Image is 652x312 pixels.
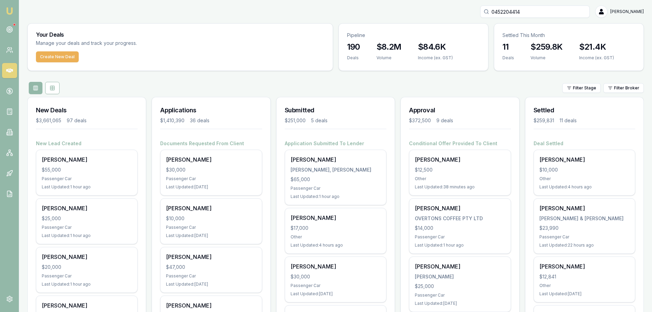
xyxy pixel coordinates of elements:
h4: Application Submitted To Lender [285,140,386,147]
div: Other [291,234,381,240]
div: $372,500 [409,117,431,124]
div: $1,410,390 [160,117,184,124]
h3: $84.6K [418,41,453,52]
div: [PERSON_NAME] [415,273,505,280]
h3: $21.4K [579,41,614,52]
div: $3,661,065 [36,117,61,124]
div: [PERSON_NAME] [166,155,256,164]
div: Last Updated: 4 hours ago [539,184,629,190]
div: Passenger Car [166,176,256,182]
div: [PERSON_NAME], [PERSON_NAME] [291,166,381,173]
div: $10,000 [166,215,256,222]
div: Last Updated: 1 hour ago [42,282,132,287]
div: Last Updated: [DATE] [415,301,505,306]
div: 5 deals [311,117,328,124]
div: Last Updated: 22 hours ago [539,242,629,248]
div: [PERSON_NAME] [166,204,256,212]
div: [PERSON_NAME] [42,301,132,310]
h4: Deal Settled [534,140,635,147]
div: Income (ex. GST) [579,55,614,61]
div: Other [539,283,629,288]
div: $17,000 [291,225,381,232]
div: Passenger Car [539,234,629,240]
div: Passenger Car [42,176,132,182]
div: Last Updated: 38 minutes ago [415,184,505,190]
p: Settled This Month [502,32,635,39]
div: Last Updated: 4 hours ago [291,242,381,248]
div: $30,000 [291,273,381,280]
div: [PERSON_NAME] [166,301,256,310]
div: [PERSON_NAME] [166,253,256,261]
div: $251,000 [285,117,306,124]
div: [PERSON_NAME] [42,253,132,261]
div: Last Updated: 1 hour ago [42,184,132,190]
button: Filter Stage [562,83,601,93]
div: 11 deals [560,117,577,124]
div: Other [415,176,505,182]
span: Filter Stage [573,85,596,91]
div: [PERSON_NAME] [415,204,505,212]
div: Volume [376,55,401,61]
h4: New Lead Created [36,140,138,147]
img: emu-icon-u.png [5,7,14,15]
div: $10,000 [539,166,629,173]
h3: Settled [534,105,635,115]
div: [PERSON_NAME] [539,262,629,271]
div: $30,000 [166,166,256,173]
div: [PERSON_NAME] [42,155,132,164]
div: [PERSON_NAME] [415,155,505,164]
div: $259,831 [534,117,554,124]
div: [PERSON_NAME] [291,214,381,222]
h3: $259.8K [530,41,563,52]
h3: Your Deals [36,32,324,37]
div: Passenger Car [415,234,505,240]
h3: Approval [409,105,511,115]
div: Last Updated: 1 hour ago [415,242,505,248]
div: $12,500 [415,166,505,173]
div: $25,000 [42,215,132,222]
button: Create New Deal [36,51,79,62]
div: $20,000 [42,264,132,271]
div: Last Updated: [DATE] [166,282,256,287]
span: [PERSON_NAME] [610,9,644,14]
h3: Submitted [285,105,386,115]
div: Volume [530,55,563,61]
div: Deals [502,55,514,61]
div: Passenger Car [166,273,256,279]
div: Passenger Car [291,186,381,191]
div: [PERSON_NAME] [291,155,381,164]
div: $55,000 [42,166,132,173]
span: Filter Broker [614,85,639,91]
div: $12,841 [539,273,629,280]
div: Last Updated: 1 hour ago [42,233,132,238]
h3: Applications [160,105,262,115]
div: OVERTONS COFFEE PTY LTD [415,215,505,222]
p: Pipeline [347,32,480,39]
div: [PERSON_NAME] [415,262,505,271]
div: Last Updated: [DATE] [291,291,381,297]
div: 97 deals [67,117,87,124]
div: Passenger Car [415,292,505,298]
div: $47,000 [166,264,256,271]
div: Income (ex. GST) [418,55,453,61]
input: Search deals [480,5,590,18]
div: Last Updated: [DATE] [166,184,256,190]
div: Last Updated: [DATE] [539,291,629,297]
div: [PERSON_NAME] [42,204,132,212]
div: $65,000 [291,176,381,183]
button: Filter Broker [603,83,644,93]
div: $23,990 [539,225,629,232]
h4: Conditional Offer Provided To Client [409,140,511,147]
div: Last Updated: 1 hour ago [291,194,381,199]
div: [PERSON_NAME] & [PERSON_NAME] [539,215,629,222]
h3: 11 [502,41,514,52]
h3: 190 [347,41,360,52]
h4: Documents Requested From Client [160,140,262,147]
div: [PERSON_NAME] [291,262,381,271]
div: [PERSON_NAME] [539,155,629,164]
p: Manage your deals and track your progress. [36,39,211,47]
div: $14,000 [415,225,505,232]
div: Passenger Car [291,283,381,288]
div: 9 deals [436,117,453,124]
